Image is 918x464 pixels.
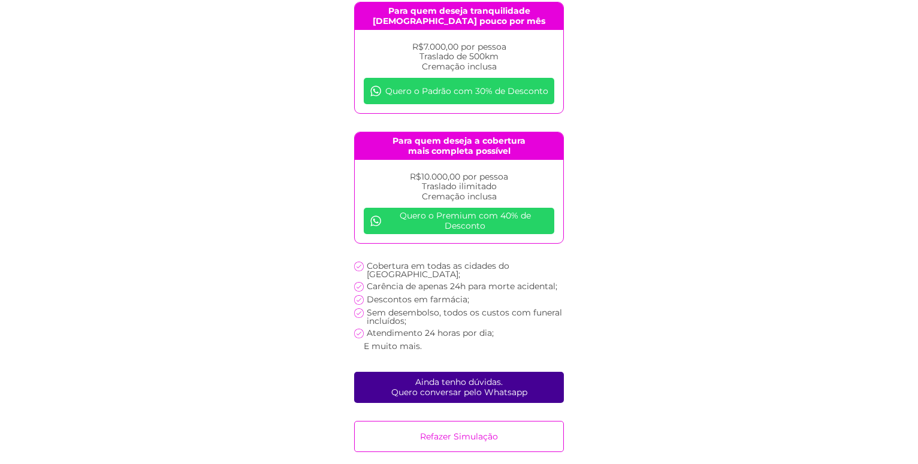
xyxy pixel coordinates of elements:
p: Cobertura em todas as cidades do [GEOGRAPHIC_DATA]; [367,262,564,278]
p: R$7.000,00 por pessoa Traslado de 500km Cremação inclusa [364,42,554,72]
p: R$10.000,00 por pessoa Traslado ilimitado Cremação inclusa [364,172,554,202]
h4: Para quem deseja tranquilidade [DEMOGRAPHIC_DATA] pouco por mês [355,2,563,30]
img: check icon [354,262,364,271]
p: Atendimento 24 horas por dia; [367,329,494,337]
img: whatsapp [370,215,382,227]
img: check icon [354,329,364,338]
img: whatsapp [370,85,382,97]
img: check icon [354,308,364,318]
p: Carência de apenas 24h para morte acidental; [367,282,557,290]
p: Descontos em farmácia; [367,295,469,304]
h4: Para quem deseja a cobertura mais completa possível [355,132,563,160]
img: check icon [354,282,364,292]
img: check icon [354,295,364,305]
a: Ainda tenho dúvidas.Quero conversar pelo Whatsapp [354,372,564,403]
p: Sem desembolso, todos os custos com funeral incluídos; [367,308,564,325]
p: E muito mais. [364,342,422,350]
a: Quero o Padrão com 30% de Desconto [364,78,554,104]
a: Refazer Simulação [354,421,564,452]
a: Quero o Premium com 40% de Desconto [364,208,554,234]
